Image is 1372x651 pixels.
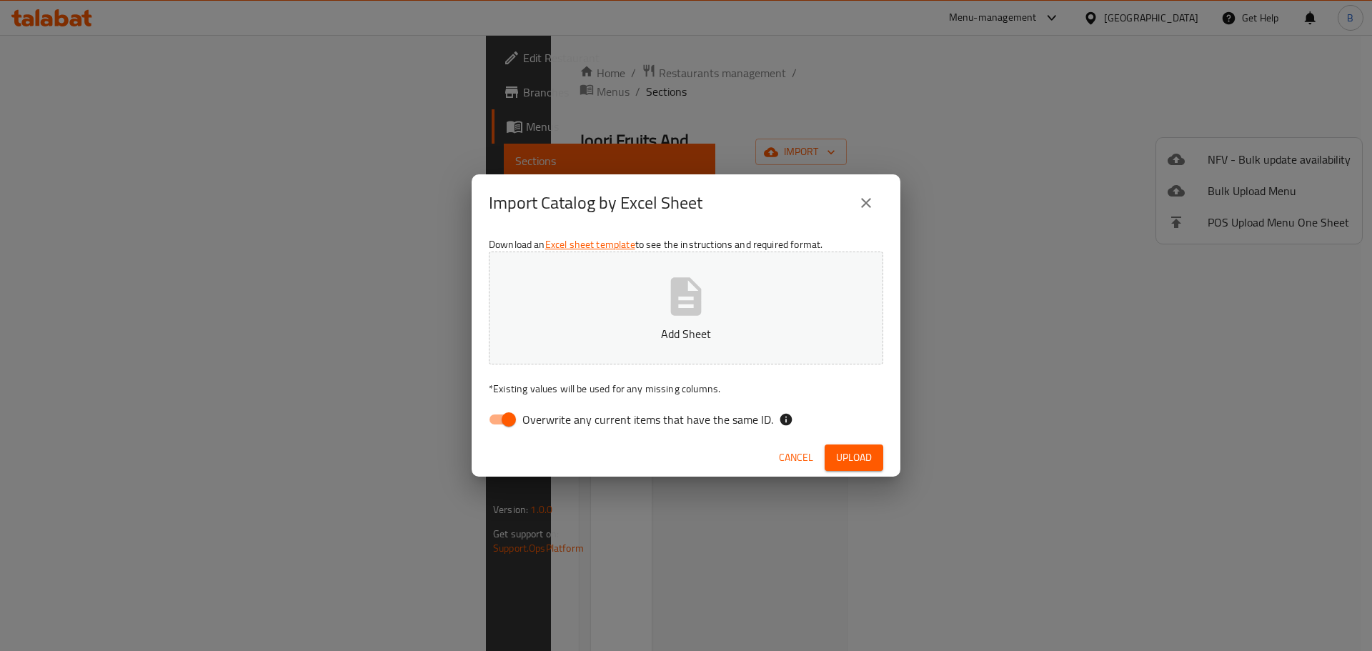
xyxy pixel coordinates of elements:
span: Cancel [779,449,813,467]
button: Upload [825,444,883,471]
button: Add Sheet [489,252,883,364]
p: Add Sheet [511,325,861,342]
div: Download an to see the instructions and required format. [472,232,900,439]
button: close [849,186,883,220]
p: Existing values will be used for any missing columns. [489,382,883,396]
h2: Import Catalog by Excel Sheet [489,192,702,214]
svg: If the overwrite option isn't selected, then the items that match an existing ID will be ignored ... [779,412,793,427]
a: Excel sheet template [545,235,635,254]
span: Overwrite any current items that have the same ID. [522,411,773,428]
button: Cancel [773,444,819,471]
span: Upload [836,449,872,467]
